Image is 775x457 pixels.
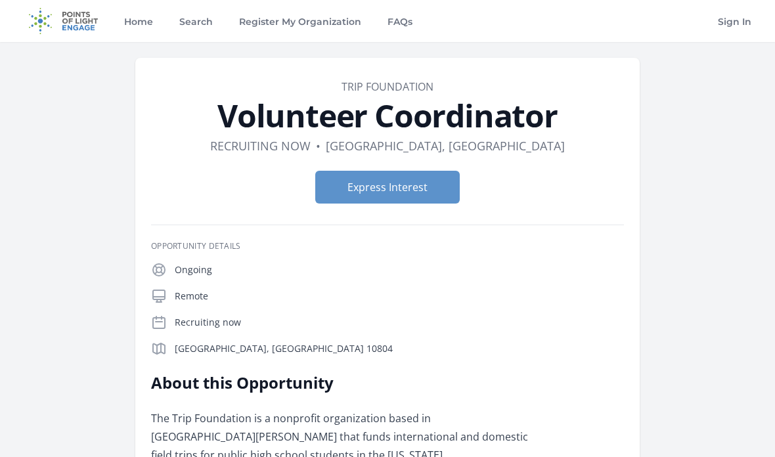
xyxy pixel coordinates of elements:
button: Express Interest [315,171,460,204]
h2: About this Opportunity [151,372,535,393]
p: Remote [175,290,624,303]
h1: Volunteer Coordinator [151,100,624,131]
a: Trip Foundation [342,79,433,94]
dd: [GEOGRAPHIC_DATA], [GEOGRAPHIC_DATA] [326,137,565,155]
p: Recruiting now [175,316,624,329]
p: [GEOGRAPHIC_DATA], [GEOGRAPHIC_DATA] 10804 [175,342,624,355]
h3: Opportunity Details [151,241,624,251]
dd: Recruiting now [210,137,311,155]
p: Ongoing [175,263,624,276]
div: • [316,137,321,155]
